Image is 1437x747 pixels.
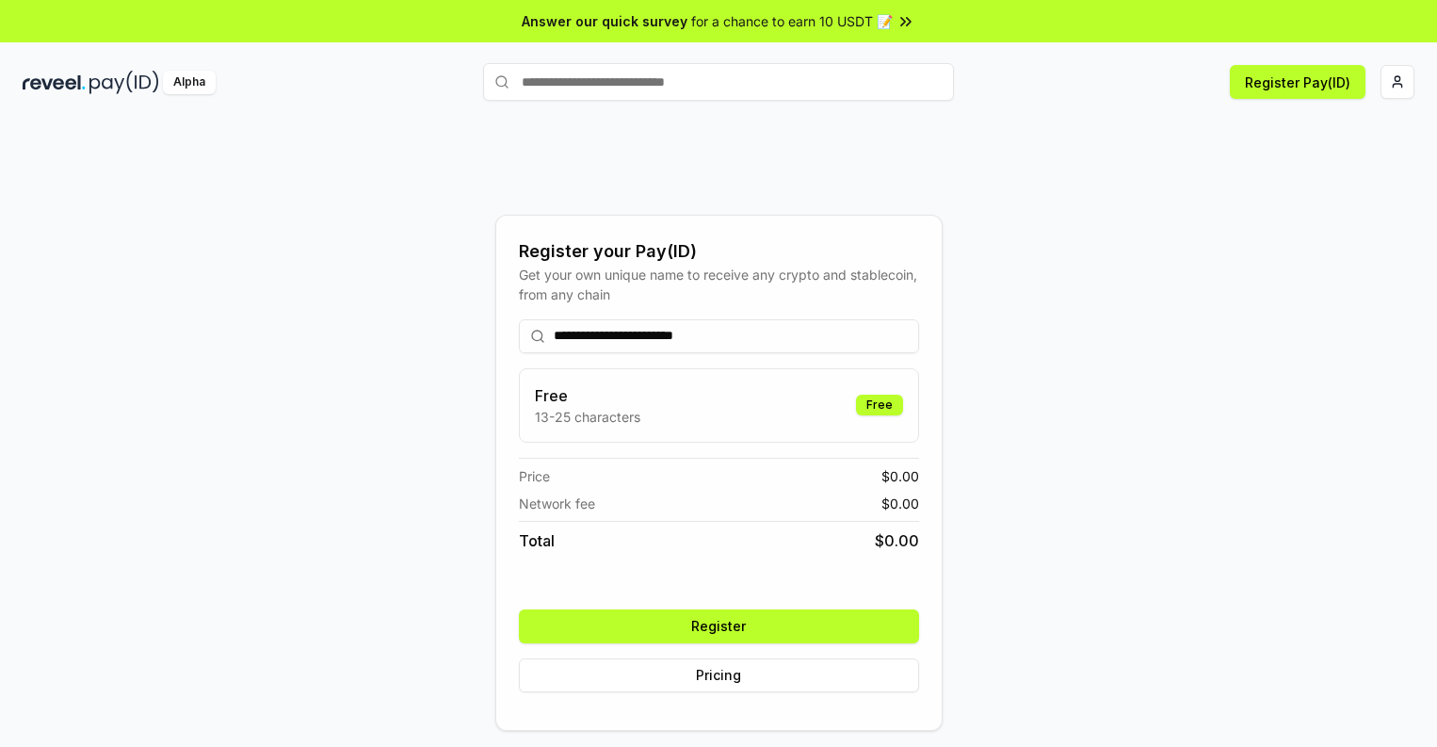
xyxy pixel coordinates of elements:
[89,71,159,94] img: pay_id
[519,658,919,692] button: Pricing
[519,238,919,265] div: Register your Pay(ID)
[881,466,919,486] span: $ 0.00
[519,466,550,486] span: Price
[1230,65,1365,99] button: Register Pay(ID)
[856,395,903,415] div: Free
[535,384,640,407] h3: Free
[519,609,919,643] button: Register
[522,11,687,31] span: Answer our quick survey
[691,11,893,31] span: for a chance to earn 10 USDT 📝
[163,71,216,94] div: Alpha
[881,494,919,513] span: $ 0.00
[535,407,640,427] p: 13-25 characters
[519,265,919,304] div: Get your own unique name to receive any crypto and stablecoin, from any chain
[519,529,555,552] span: Total
[519,494,595,513] span: Network fee
[23,71,86,94] img: reveel_dark
[875,529,919,552] span: $ 0.00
